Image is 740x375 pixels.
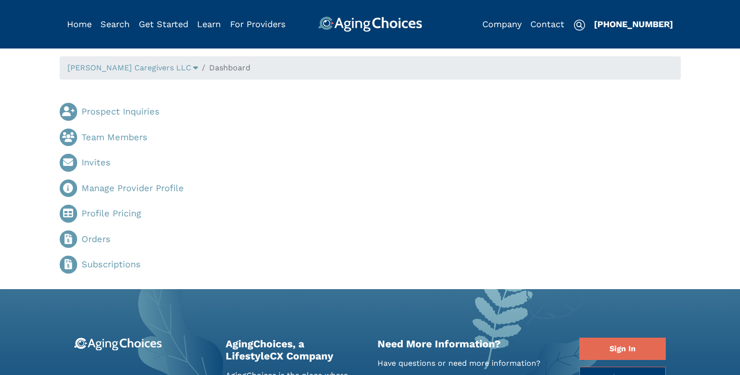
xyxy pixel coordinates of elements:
[67,63,191,72] span: [PERSON_NAME] Caregivers LLC
[82,259,141,269] a: Subscriptions
[82,106,160,116] a: Prospect Inquiries
[82,157,111,167] a: Invites
[82,183,184,193] a: Manage Provider Profile
[82,132,148,142] a: Team Members
[82,234,111,244] a: Orders
[574,19,585,31] img: search-icon.svg
[74,338,162,351] img: 9-logo.svg
[67,19,92,29] a: Home
[579,338,666,360] a: Sign In
[67,62,198,74] div: Popover trigger
[318,16,422,32] img: AgingChoices
[139,19,188,29] a: Get Started
[530,19,564,29] a: Contact
[378,358,565,369] p: Have questions or need more information?
[230,19,285,29] a: For Providers
[197,19,221,29] a: Learn
[100,16,130,32] div: Popover trigger
[226,338,363,362] h2: AgingChoices, a LifestyleCX Company
[60,56,681,80] nav: breadcrumb
[82,208,141,218] a: Profile Pricing
[209,63,250,72] span: Dashboard
[482,19,522,29] a: Company
[67,63,198,72] a: [PERSON_NAME] Caregivers LLC
[378,338,565,350] h2: Need More Information?
[100,19,130,29] a: Search
[594,19,673,29] a: [PHONE_NUMBER]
